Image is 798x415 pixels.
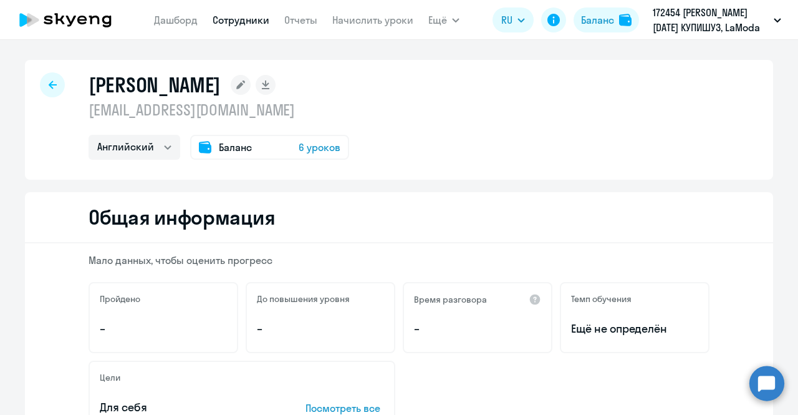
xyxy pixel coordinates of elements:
p: – [257,321,384,337]
button: RU [493,7,534,32]
span: Баланс [219,140,252,155]
p: – [414,321,541,337]
h5: Время разговора [414,294,487,305]
a: Начислить уроки [332,14,413,26]
h5: Пройдено [100,293,140,305]
a: Дашборд [154,14,198,26]
p: Мало данных, чтобы оценить прогресс [89,253,709,267]
button: Балансbalance [574,7,639,32]
span: RU [501,12,512,27]
p: – [100,321,227,337]
h5: Цели [100,372,120,383]
span: Ещё [428,12,447,27]
div: Баланс [581,12,614,27]
span: Ещё не определён [571,321,698,337]
a: Сотрудники [213,14,269,26]
h1: [PERSON_NAME] [89,72,221,97]
h5: До повышения уровня [257,293,350,305]
button: 172454 [PERSON_NAME][DATE] КУПИШУЗ, LaModa КУПИШУЗ, ООО [647,5,787,35]
p: [EMAIL_ADDRESS][DOMAIN_NAME] [89,100,349,120]
p: 172454 [PERSON_NAME][DATE] КУПИШУЗ, LaModa КУПИШУЗ, ООО [653,5,769,35]
span: 6 уроков [299,140,340,155]
img: balance [619,14,632,26]
h2: Общая информация [89,205,275,230]
a: Отчеты [284,14,317,26]
h5: Темп обучения [571,293,632,305]
button: Ещё [428,7,459,32]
